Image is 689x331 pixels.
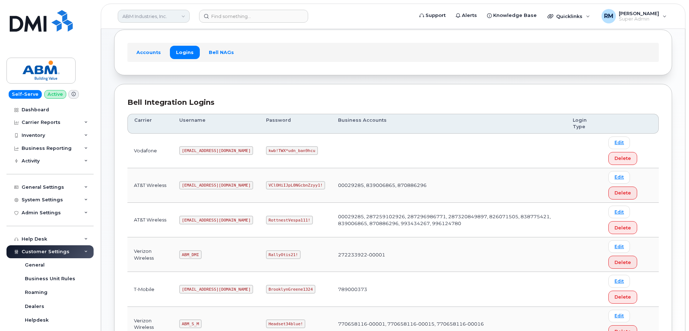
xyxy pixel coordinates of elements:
span: Delete [614,294,631,300]
span: Super Admin [619,16,659,22]
th: Business Accounts [332,114,566,134]
code: kwb!TWX*udn_ban9hcu [266,146,318,155]
div: Bell Integration Logins [127,97,659,108]
a: Support [414,8,451,23]
a: Edit [608,137,630,149]
a: Accounts [130,46,167,59]
a: Alerts [451,8,482,23]
a: ABM Industries, Inc. [118,10,190,23]
code: [EMAIL_ADDRESS][DOMAIN_NAME] [179,285,253,294]
span: RM [604,12,613,21]
button: Delete [608,221,637,234]
th: Password [260,114,332,134]
a: Bell NAGs [203,46,240,59]
a: Knowledge Base [482,8,542,23]
td: 00029285, 287259102926, 287296986771, 287320849897, 826071505, 838775421, 839006865, 870886296, 9... [332,203,566,237]
td: AT&T Wireless [127,203,173,237]
code: BrooklynGreene1324 [266,285,315,294]
span: Delete [614,224,631,231]
td: 00029285, 839006865, 870886296 [332,168,566,203]
code: [EMAIL_ADDRESS][DOMAIN_NAME] [179,181,253,190]
td: 789000373 [332,272,566,307]
code: ABM_DMI [179,250,201,259]
code: [EMAIL_ADDRESS][DOMAIN_NAME] [179,146,253,155]
td: Vodafone [127,134,173,168]
th: Login Type [566,114,602,134]
code: VClOHiIJpL0NGcbnZzyy1! [266,181,325,190]
button: Delete [608,187,637,200]
button: Delete [608,291,637,304]
td: Verizon Wireless [127,237,173,272]
a: Edit [608,240,630,253]
code: [EMAIL_ADDRESS][DOMAIN_NAME] [179,216,253,224]
span: Knowledge Base [493,12,537,19]
a: Edit [608,206,630,218]
span: Delete [614,259,631,266]
span: Quicklinks [556,13,582,19]
div: Quicklinks [542,9,595,23]
code: ABM_S_M [179,319,201,328]
span: [PERSON_NAME] [619,10,659,16]
span: Delete [614,155,631,162]
th: Carrier [127,114,173,134]
span: Alerts [462,12,477,19]
a: Logins [170,46,200,59]
code: RallyOtis21! [266,250,300,259]
span: Delete [614,189,631,196]
td: AT&T Wireless [127,168,173,203]
span: Support [425,12,446,19]
code: Headset34blue! [266,319,305,328]
a: Edit [608,171,630,184]
td: T-Mobile [127,272,173,307]
div: Rachel Miller [596,9,672,23]
th: Username [173,114,260,134]
a: Edit [608,310,630,322]
button: Delete [608,256,637,269]
button: Delete [608,152,637,165]
td: 272233922-00001 [332,237,566,272]
input: Find something... [199,10,308,23]
a: Edit [608,275,630,287]
code: RottnestVespa111! [266,216,313,224]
